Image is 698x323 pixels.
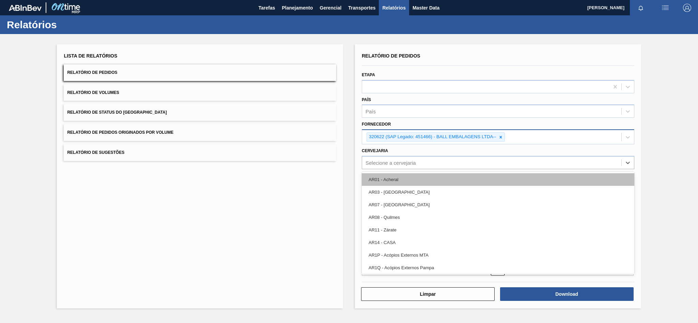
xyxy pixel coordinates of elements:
[67,130,173,135] span: Relatório de Pedidos Originados por Volume
[362,236,634,249] div: AR14 - CASA
[362,224,634,236] div: AR11 - Zárate
[259,4,275,12] span: Tarefas
[64,144,336,161] button: Relatório de Sugestões
[683,4,691,12] img: Logout
[64,104,336,121] button: Relatório de Status do [GEOGRAPHIC_DATA]
[64,64,336,81] button: Relatório de Pedidos
[348,4,375,12] span: Transportes
[7,21,128,29] h1: Relatórios
[282,4,313,12] span: Planejamento
[67,110,167,115] span: Relatório de Status do [GEOGRAPHIC_DATA]
[362,186,634,198] div: AR03 - [GEOGRAPHIC_DATA]
[361,287,495,301] button: Limpar
[64,84,336,101] button: Relatório de Volumes
[367,133,497,141] div: 320622 (SAP Legado: 451466) - BALL EMBALAGENS LTDA--
[320,4,342,12] span: Gerencial
[362,148,388,153] label: Cervejaria
[362,97,371,102] label: País
[67,70,117,75] span: Relatório de Pedidos
[500,287,634,301] button: Download
[362,249,634,261] div: AR1P - Acópios Externos MTA
[362,211,634,224] div: AR08 - Quilmes
[362,122,391,127] label: Fornecedor
[366,109,376,114] div: País
[382,4,405,12] span: Relatórios
[64,124,336,141] button: Relatório de Pedidos Originados por Volume
[413,4,439,12] span: Master Data
[67,90,119,95] span: Relatório de Volumes
[366,160,416,165] div: Selecione a cervejaria
[362,198,634,211] div: AR07 - [GEOGRAPHIC_DATA]
[661,4,669,12] img: userActions
[64,53,117,59] span: Lista de Relatórios
[67,150,124,155] span: Relatório de Sugestões
[630,3,652,13] button: Notificações
[362,173,634,186] div: AR01 - Acheral
[9,5,42,11] img: TNhmsLtSVTkK8tSr43FrP2fwEKptu5GPRR3wAAAABJRU5ErkJggg==
[362,72,375,77] label: Etapa
[362,53,420,59] span: Relatório de Pedidos
[362,261,634,274] div: AR1Q - Acópios Externos Pampa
